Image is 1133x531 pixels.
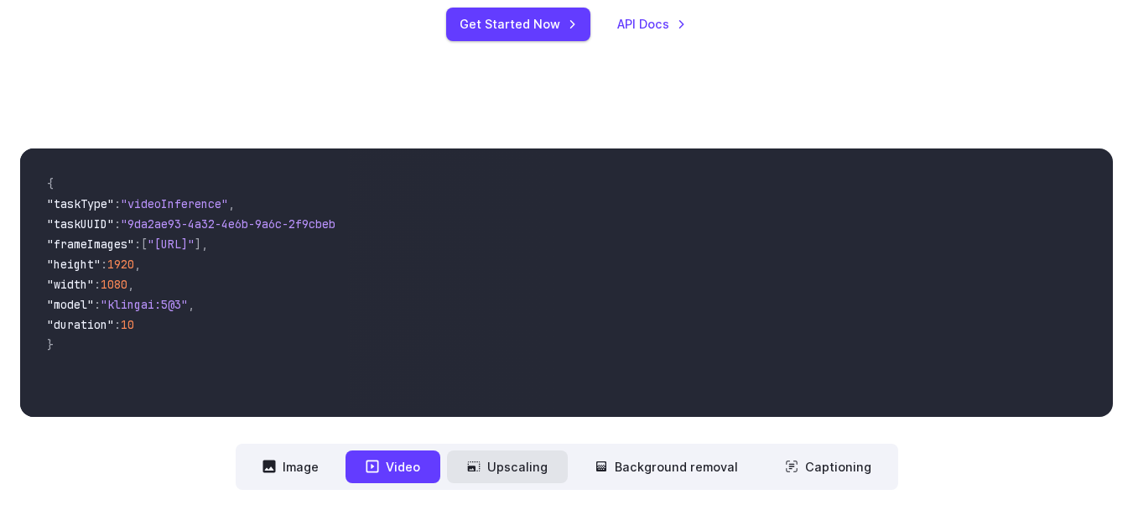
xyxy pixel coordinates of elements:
[765,450,891,483] button: Captioning
[346,450,440,483] button: Video
[127,277,134,292] span: ,
[228,196,235,211] span: ,
[121,317,134,332] span: 10
[47,277,94,292] span: "width"
[101,257,107,272] span: :
[447,450,568,483] button: Upscaling
[134,237,141,252] span: :
[101,297,188,312] span: "klingai:5@3"
[94,297,101,312] span: :
[94,277,101,292] span: :
[114,317,121,332] span: :
[47,237,134,252] span: "frameImages"
[114,196,121,211] span: :
[47,216,114,232] span: "taskUUID"
[47,257,101,272] span: "height"
[141,237,148,252] span: [
[47,176,54,191] span: {
[134,257,141,272] span: ,
[148,237,195,252] span: "[URL]"
[188,297,195,312] span: ,
[107,257,134,272] span: 1920
[101,277,127,292] span: 1080
[446,8,590,40] a: Get Started Now
[242,450,339,483] button: Image
[121,216,376,232] span: "9da2ae93-4a32-4e6b-9a6c-2f9cbeb62301"
[47,297,94,312] span: "model"
[201,237,208,252] span: ,
[47,317,114,332] span: "duration"
[195,237,201,252] span: ]
[114,216,121,232] span: :
[47,196,114,211] span: "taskType"
[121,196,228,211] span: "videoInference"
[617,14,686,34] a: API Docs
[574,450,758,483] button: Background removal
[47,337,54,352] span: }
